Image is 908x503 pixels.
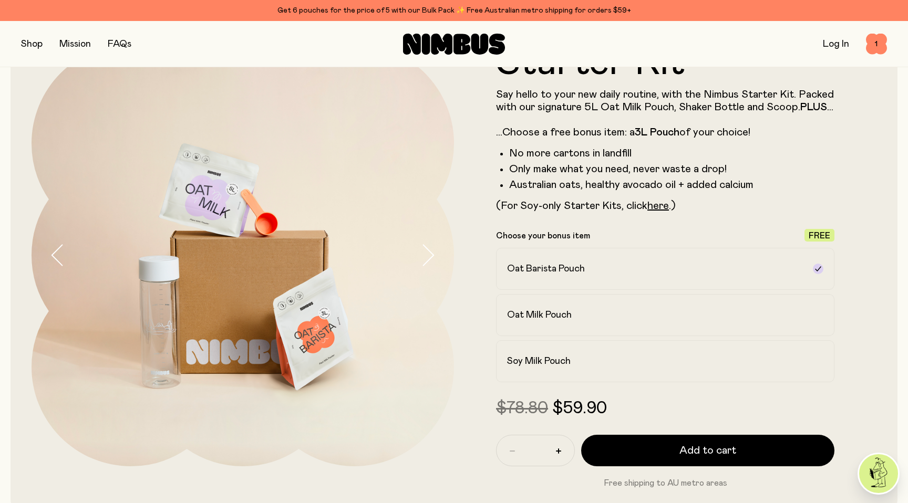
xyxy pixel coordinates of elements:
[809,232,830,240] span: Free
[509,147,834,160] li: No more cartons in landfill
[552,400,607,417] span: $59.90
[507,309,572,321] h2: Oat Milk Pouch
[108,39,131,49] a: FAQs
[496,200,834,212] p: (For Soy-only Starter Kits, click .)
[800,102,827,112] strong: PLUS
[650,127,679,138] strong: Pouch
[496,230,590,241] p: Choose your bonus item
[859,454,898,493] img: agent
[635,127,647,138] strong: 3L
[496,88,834,139] p: Say hello to your new daily routine, with the Nimbus Starter Kit. Packed with our signature 5L Oa...
[496,477,834,489] p: Free shipping to AU metro areas
[21,4,887,17] div: Get 6 pouches for the price of 5 with our Bulk Pack ✨ Free Australian metro shipping for orders $59+
[647,201,669,211] a: here
[507,355,571,368] h2: Soy Milk Pouch
[823,39,849,49] a: Log In
[581,435,834,466] button: Add to cart
[496,400,548,417] span: $78.80
[866,34,887,55] button: 1
[509,163,834,175] li: Only make what you need, never waste a drop!
[679,443,736,458] span: Add to cart
[509,179,834,191] li: Australian oats, healthy avocado oil + added calcium
[507,263,585,275] h2: Oat Barista Pouch
[59,39,91,49] a: Mission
